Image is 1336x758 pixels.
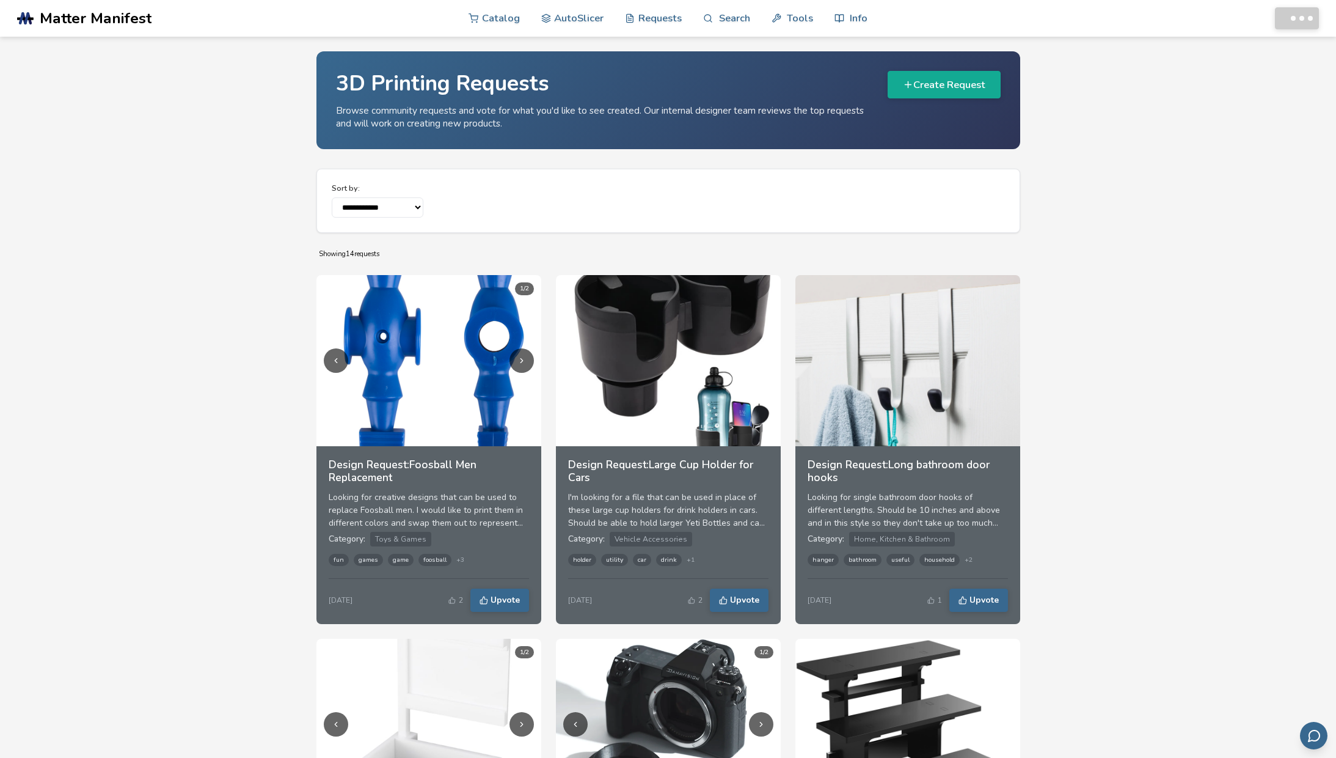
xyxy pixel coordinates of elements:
span: games [354,554,383,566]
div: [DATE] [568,596,592,605]
h1: 3D Printing Requests [336,71,873,97]
button: Next image [509,712,534,737]
img: Long bathroom door hooks [795,275,1020,446]
span: Toys & Games [370,532,431,546]
h3: Design Request: Long bathroom door hooks [808,458,1008,483]
span: hanger [808,554,839,566]
button: Go to image 1 [422,434,426,439]
span: bathroom [844,554,882,566]
p: Showing 14 requests [319,248,1018,260]
span: + 1 [687,556,695,564]
a: Design Request:Foosball Men Replacement [329,458,529,490]
span: Category: [568,533,605,545]
button: Previous image [563,712,588,737]
h3: Design Request: Large Cup Holder for Cars [568,458,768,483]
span: household [919,554,960,566]
button: Previous image [324,712,348,737]
p: Browse community requests and vote for what you'd like to see created. Our internal designer team... [336,104,873,130]
div: I'm looking for a file that can be used in place of these large cup holders for drink holders in ... [568,491,768,529]
a: Design Request:Long bathroom door hooks [808,458,1008,490]
span: holder [568,554,596,566]
span: useful [886,554,914,566]
span: Category: [329,533,365,545]
a: Design Request:Large Cup Holder for Cars [568,458,768,490]
span: game [388,554,414,566]
button: Create Request [888,71,1001,98]
div: [DATE] [808,596,831,605]
span: car [633,554,651,566]
button: Next image [749,712,773,737]
span: 1 [938,596,942,605]
span: foosball [418,554,451,566]
span: Matter Manifest [40,10,151,27]
button: Next image [509,348,534,373]
div: 1 / 2 [515,282,534,295]
span: Vehicle Accessories [610,532,692,546]
div: 1 / 2 [754,646,773,658]
div: [DATE] [329,596,352,605]
label: Sort by: [332,184,423,193]
button: Previous image [324,348,348,373]
span: 2 [698,596,703,605]
span: Upvote [969,595,999,605]
span: utility [601,554,628,566]
button: Upvote [710,589,768,612]
button: Go to image 2 [431,434,436,439]
span: fun [329,554,349,566]
span: 2 [459,596,463,605]
span: Upvote [730,595,759,605]
p: Looking for single bathroom door hooks of different lengths. Should be 10 inches and above and in... [808,491,1008,529]
button: Upvote [949,589,1008,612]
span: + 2 [965,556,973,564]
span: drink [656,554,682,566]
span: Home, Kitchen & Bathroom [849,532,955,546]
button: Upvote [470,589,529,612]
div: Looking for creative designs that can be used to replace Foosball men. I would like to print them... [329,491,529,529]
img: Foosball Men Replacement [316,275,541,446]
h3: Design Request: Foosball Men Replacement [329,458,529,483]
span: Upvote [491,595,520,605]
img: Large Cup Holder for Cars [556,275,781,446]
button: Send feedback via email [1300,722,1327,749]
span: + 3 [456,556,464,564]
span: Category: [808,533,844,545]
div: 1 / 2 [515,646,534,658]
